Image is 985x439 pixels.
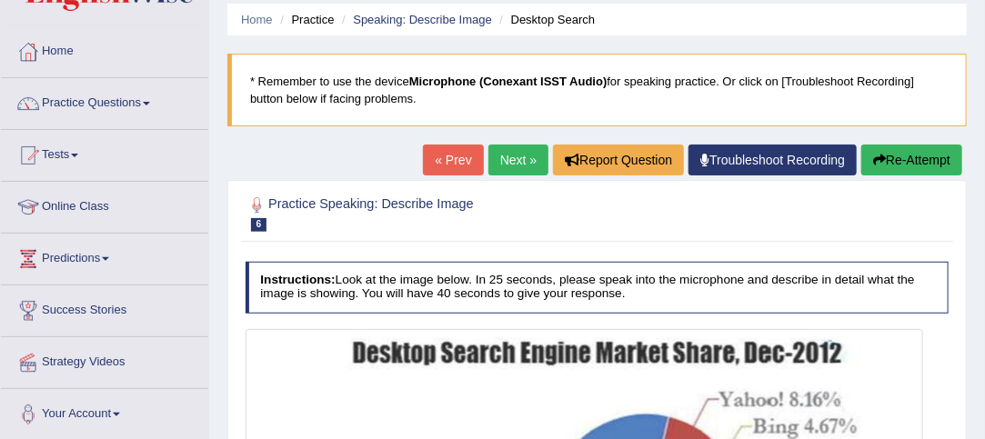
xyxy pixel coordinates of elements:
[1,26,208,72] a: Home
[246,262,950,314] h4: Look at the image below. In 25 seconds, please speak into the microphone and describe in detail w...
[260,273,335,286] b: Instructions:
[1,389,208,434] a: Your Account
[488,145,548,175] a: Next »
[1,182,208,227] a: Online Class
[409,75,608,88] b: Microphone (Conexant ISST Audio)
[246,194,682,232] h2: Practice Speaking: Describe Image
[1,234,208,279] a: Predictions
[276,11,334,28] li: Practice
[688,145,857,175] a: Troubleshoot Recording
[495,11,595,28] li: Desktop Search
[227,54,967,126] blockquote: * Remember to use the device for speaking practice. Or click on [Troubleshoot Recording] button b...
[1,78,208,124] a: Practice Questions
[553,145,684,175] button: Report Question
[423,145,483,175] a: « Prev
[1,285,208,331] a: Success Stories
[1,130,208,175] a: Tests
[251,218,267,232] span: 6
[861,145,962,175] button: Re-Attempt
[353,13,491,26] a: Speaking: Describe Image
[241,13,273,26] a: Home
[1,337,208,383] a: Strategy Videos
